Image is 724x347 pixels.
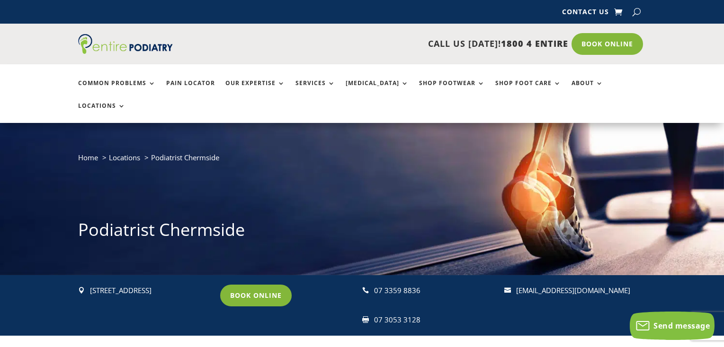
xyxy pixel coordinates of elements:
span:  [362,287,369,294]
a: Shop Footwear [419,80,485,100]
a: Pain Locator [166,80,215,100]
span: Podiatrist Chermside [151,153,219,162]
a: Home [78,153,98,162]
button: Send message [630,312,715,340]
span:  [504,287,511,294]
a: Book Online [220,285,292,306]
p: CALL US [DATE]! [209,38,568,50]
span: Send message [653,321,710,331]
div: [STREET_ADDRESS] [90,285,212,297]
h1: Podiatrist Chermside [78,218,646,246]
a: Contact Us [562,9,609,19]
a: Entire Podiatry [78,46,173,56]
span:  [78,287,85,294]
span: 1800 4 ENTIRE [501,38,568,49]
a: Services [295,80,335,100]
a: Locations [78,103,125,123]
a: About [572,80,603,100]
div: 07 3053 3128 [374,314,496,326]
a: Common Problems [78,80,156,100]
span:  [362,316,369,323]
a: Book Online [572,33,643,55]
a: [EMAIL_ADDRESS][DOMAIN_NAME] [516,286,630,295]
p: 07 3359 8836 [374,285,496,297]
a: Locations [109,153,140,162]
a: [MEDICAL_DATA] [346,80,409,100]
nav: breadcrumb [78,151,646,171]
a: Our Expertise [225,80,285,100]
a: Shop Foot Care [495,80,561,100]
img: logo (1) [78,34,173,54]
